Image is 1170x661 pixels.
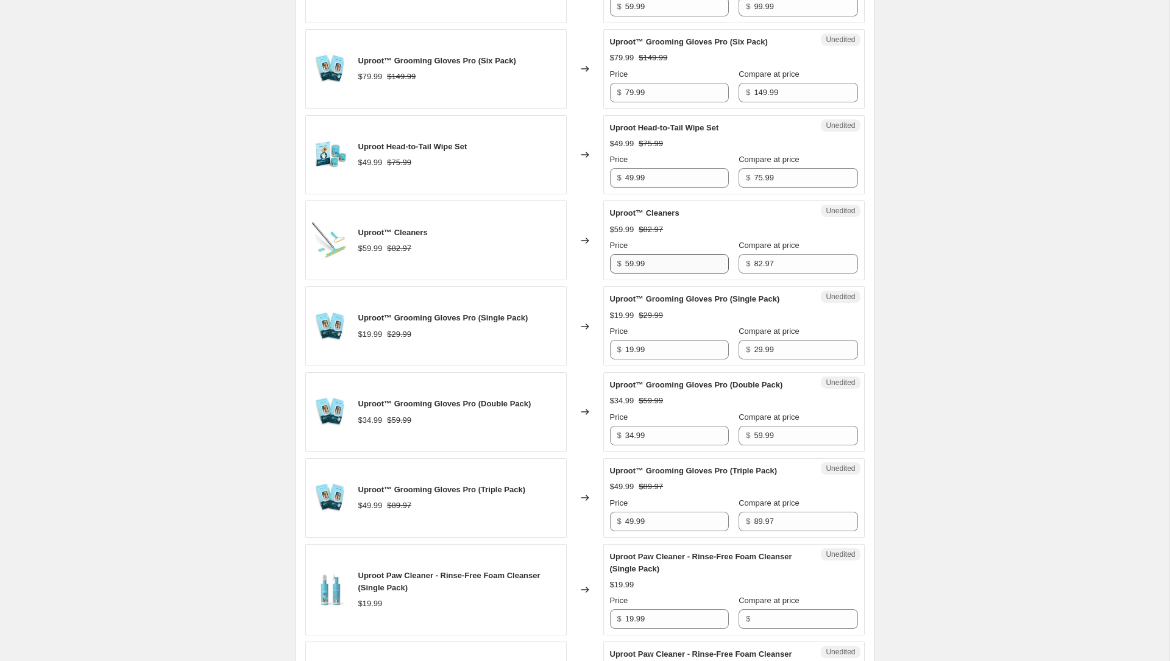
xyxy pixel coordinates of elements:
span: Compare at price [739,241,799,250]
span: Uproot Paw Cleaner - Rinse-Free Foam Cleanser (Single Pack) [610,552,792,573]
span: Price [610,498,628,507]
span: Uproot™ Grooming Gloves Pro (Triple Pack) [610,466,778,475]
span: Uproot Head-to-Tail Wipe Set [358,142,467,151]
span: Price [610,596,628,605]
span: Unedited [826,292,855,302]
span: $ [617,259,622,268]
div: $19.99 [358,598,383,610]
img: 1_4afebac8-911e-4f32-9d63-8046521798bd_80x.jpg [312,308,349,345]
span: Uproot™ Grooming Gloves Pro (Double Pack) [358,399,531,408]
div: $49.99 [358,157,383,169]
span: $ [617,614,622,623]
span: $ [617,345,622,354]
img: Bundle2_80x.jpg [312,136,349,173]
span: $ [617,2,622,11]
strike: $89.97 [387,500,411,512]
span: $ [746,614,750,623]
span: Price [610,241,628,250]
span: Unedited [826,464,855,473]
strike: $149.99 [639,52,667,64]
strike: $59.99 [387,414,411,426]
span: Uproot™ Grooming Gloves Pro (Six Pack) [610,37,768,46]
span: $ [617,173,622,182]
div: $79.99 [610,52,634,64]
div: $49.99 [610,138,634,150]
span: Price [610,412,628,422]
span: $ [746,2,750,11]
strike: $75.99 [639,138,663,150]
span: $ [746,88,750,97]
span: Unedited [826,121,855,130]
span: Unedited [826,206,855,216]
span: Unedited [826,647,855,657]
strike: $89.97 [639,481,663,493]
div: $59.99 [358,242,383,255]
div: $49.99 [610,481,634,493]
span: Unedited [826,550,855,559]
span: Uproot™ Grooming Gloves Pro (Triple Pack) [358,485,526,494]
span: Compare at price [739,69,799,79]
strike: $149.99 [387,71,416,83]
span: Uproot Head-to-Tail Wipe Set [610,123,719,132]
div: $19.99 [358,328,383,341]
div: $79.99 [358,71,383,83]
img: 1_4afebac8-911e-4f32-9d63-8046521798bd_80x.jpg [312,479,349,516]
img: Pro_Mini_Xtra_80x.jpg [312,222,349,259]
span: Uproot™ Grooming Gloves Pro (Double Pack) [610,380,783,389]
span: Uproot™ Grooming Gloves Pro (Single Pack) [358,313,528,322]
div: $59.99 [610,224,634,236]
div: $19.99 [610,309,634,322]
span: $ [617,517,622,526]
strike: $29.99 [387,328,411,341]
span: $ [617,431,622,440]
span: Compare at price [739,327,799,336]
img: 1_4afebac8-911e-4f32-9d63-8046521798bd_80x.jpg [312,394,349,430]
span: Uproot™ Grooming Gloves Pro (Single Pack) [610,294,780,303]
span: Price [610,69,628,79]
div: $34.99 [358,414,383,426]
div: $19.99 [610,579,634,591]
span: $ [746,173,750,182]
span: Compare at price [739,596,799,605]
span: Price [610,327,628,336]
span: Compare at price [739,498,799,507]
div: $34.99 [610,395,634,407]
strike: $75.99 [387,157,411,169]
span: Unedited [826,35,855,44]
span: Unedited [826,378,855,387]
img: 1_4afebac8-911e-4f32-9d63-8046521798bd_80x.jpg [312,51,349,87]
span: Compare at price [739,155,799,164]
span: $ [746,345,750,354]
strike: $82.97 [639,224,663,236]
img: 1_37a87699-a3c2-49e5-904f-69ca8aabdff3_80x.jpg [312,571,349,608]
span: Uproot™ Cleaners [610,208,679,217]
span: $ [746,431,750,440]
div: $49.99 [358,500,383,512]
span: $ [746,517,750,526]
span: Uproot™ Cleaners [358,228,428,237]
span: Uproot™ Grooming Gloves Pro (Six Pack) [358,56,516,65]
span: $ [746,259,750,268]
span: Price [610,155,628,164]
strike: $82.97 [387,242,411,255]
span: Uproot Paw Cleaner - Rinse-Free Foam Cleanser (Single Pack) [358,571,541,592]
strike: $59.99 [639,395,663,407]
span: Compare at price [739,412,799,422]
span: $ [617,88,622,97]
strike: $29.99 [639,309,663,322]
